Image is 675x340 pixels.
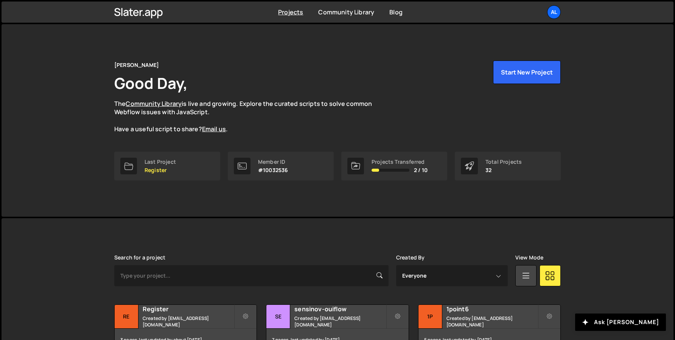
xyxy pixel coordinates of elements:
div: Re [115,305,138,329]
div: Total Projects [485,159,522,165]
small: Created by [EMAIL_ADDRESS][DOMAIN_NAME] [143,315,234,328]
div: 1p [418,305,442,329]
p: #10032536 [258,167,288,173]
a: Email us [202,125,226,133]
h1: Good Day, [114,73,188,93]
small: Created by [EMAIL_ADDRESS][DOMAIN_NAME] [446,315,538,328]
label: View Mode [515,255,543,261]
p: The is live and growing. Explore the curated scripts to solve common Webflow issues with JavaScri... [114,99,387,134]
h2: 1point6 [446,305,538,313]
a: Blog [389,8,403,16]
div: Member ID [258,159,288,165]
p: Register [145,167,176,173]
a: Projects [278,8,303,16]
div: Last Project [145,159,176,165]
small: Created by [EMAIL_ADDRESS][DOMAIN_NAME] [294,315,386,328]
div: Projects Transferred [372,159,428,165]
span: 2 / 10 [414,167,428,173]
div: [PERSON_NAME] [114,61,159,70]
label: Search for a project [114,255,165,261]
p: 32 [485,167,522,173]
div: se [266,305,290,329]
button: Ask [PERSON_NAME] [575,314,666,331]
a: Last Project Register [114,152,220,180]
a: Community Library [126,99,182,108]
h2: sensinov-ouiflow [294,305,386,313]
input: Type your project... [114,265,389,286]
h2: Register [143,305,234,313]
a: Community Library [318,8,374,16]
button: Start New Project [493,61,561,84]
a: Al [547,5,561,19]
label: Created By [396,255,425,261]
